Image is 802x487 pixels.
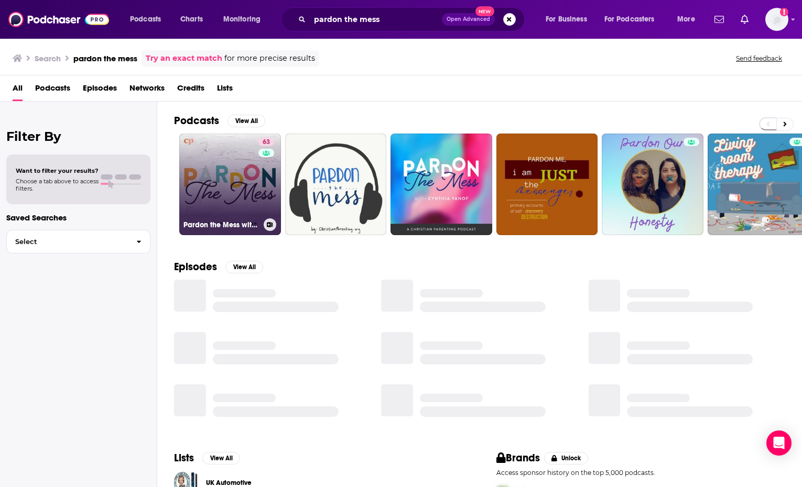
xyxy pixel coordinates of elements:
[174,114,219,127] h2: Podcasts
[598,11,670,28] button: open menu
[227,115,265,127] button: View All
[670,11,708,28] button: open menu
[496,469,785,477] p: Access sponsor history on the top 5,000 podcasts.
[223,12,261,27] span: Monitoring
[217,80,233,101] a: Lists
[174,260,217,273] h2: Episodes
[263,137,270,148] span: 63
[442,13,495,26] button: Open AdvancedNew
[733,54,785,63] button: Send feedback
[677,12,695,27] span: More
[310,11,442,28] input: Search podcasts, credits, & more...
[8,9,109,29] img: Podchaser - Follow, Share and Rate Podcasts
[258,138,274,146] a: 63
[765,8,788,31] button: Show profile menu
[765,8,788,31] span: Logged in as shcarlos
[538,11,600,28] button: open menu
[83,80,117,101] a: Episodes
[544,452,589,464] button: Unlock
[6,129,150,144] h2: Filter By
[546,12,587,27] span: For Business
[6,230,150,253] button: Select
[225,261,263,273] button: View All
[177,80,204,101] a: Credits
[35,80,70,101] a: Podcasts
[174,451,240,464] a: ListsView All
[123,11,175,28] button: open menu
[6,213,150,223] p: Saved Searches
[73,53,137,63] h3: pardon the mess
[146,52,222,64] a: Try an exact match
[35,53,61,63] h3: Search
[129,80,165,101] a: Networks
[16,167,99,174] span: Want to filter your results?
[604,12,655,27] span: For Podcasters
[710,10,728,28] a: Show notifications dropdown
[16,178,99,192] span: Choose a tab above to access filters.
[496,451,540,464] h2: Brands
[475,6,494,16] span: New
[291,7,535,31] div: Search podcasts, credits, & more...
[7,238,128,245] span: Select
[180,12,203,27] span: Charts
[179,134,281,235] a: 63Pardon the Mess with [PERSON_NAME][DEMOGRAPHIC_DATA] Motherhood, [DEMOGRAPHIC_DATA] Parenting, ...
[130,12,161,27] span: Podcasts
[736,10,753,28] a: Show notifications dropdown
[202,452,240,464] button: View All
[183,220,259,229] h3: Pardon the Mess with [PERSON_NAME][DEMOGRAPHIC_DATA] Motherhood, [DEMOGRAPHIC_DATA] Parenting, Ra...
[447,17,490,22] span: Open Advanced
[174,451,194,464] h2: Lists
[174,260,263,273] a: EpisodesView All
[766,430,792,456] div: Open Intercom Messenger
[765,8,788,31] img: User Profile
[224,52,315,64] span: for more precise results
[174,11,209,28] a: Charts
[780,8,788,16] svg: Add a profile image
[216,11,274,28] button: open menu
[174,114,265,127] a: PodcastsView All
[13,80,23,101] a: All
